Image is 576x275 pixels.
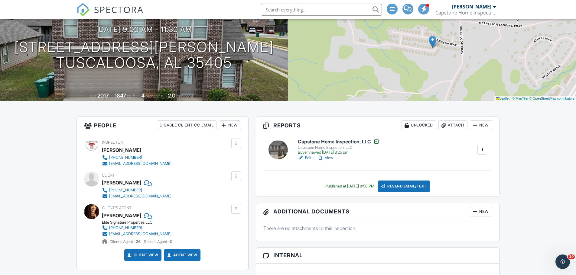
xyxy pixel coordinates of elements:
h6: Capstone Home Inspection, LLC [298,139,379,145]
span: Built [90,94,96,98]
h3: Internal [256,248,500,263]
div: [PERSON_NAME] [102,145,141,155]
div: New [219,120,241,130]
div: [EMAIL_ADDRESS][DOMAIN_NAME] [109,232,171,236]
a: © OpenStreetMap contributors [529,97,574,100]
a: [PHONE_NUMBER] [102,155,171,161]
div: [EMAIL_ADDRESS][DOMAIN_NAME] [109,194,171,199]
img: Marker [429,36,436,48]
iframe: Intercom live chat [555,254,570,269]
div: Published at [DATE] 8:58 PM [325,184,374,189]
h3: Reports [256,117,500,134]
span: Client [102,173,115,177]
h3: People [77,117,248,134]
span: Client's Agent [102,206,132,210]
div: [PHONE_NUMBER] [109,188,142,193]
div: [EMAIL_ADDRESS][DOMAIN_NAME] [109,161,171,166]
span: Seller's Agent - [144,239,172,244]
div: Attach [438,120,467,130]
span: Inspector [102,140,123,145]
a: View [317,155,333,161]
a: SPECTORA [76,8,144,21]
img: The Best Home Inspection Software - Spectora [76,3,90,16]
a: [EMAIL_ADDRESS][DOMAIN_NAME] [102,193,171,199]
div: New [470,207,492,216]
a: Edit [298,155,311,161]
span: Client's Agent - [109,239,142,244]
a: [EMAIL_ADDRESS][DOMAIN_NAME] [102,161,171,167]
a: [PERSON_NAME] [102,211,141,220]
strong: 26 [136,239,141,244]
h3: [DATE] 9:00 am - 11:30 am [96,25,192,34]
a: © MapTiler [512,97,529,100]
span: bathrooms [176,94,194,98]
div: [PERSON_NAME] [452,4,491,10]
div: 4 [141,92,145,99]
div: Resend Email/Text [378,181,430,192]
div: 2017 [97,92,109,99]
div: 1847 [115,92,126,99]
div: Buyer viewed [DATE] 8:25 pm [298,150,379,155]
div: Elite Signature Properties LLC [102,220,176,225]
div: [PHONE_NUMBER] [109,155,142,160]
a: Agent View [166,252,197,258]
span: sq. ft. [127,94,135,98]
h3: Additional Documents [256,203,500,220]
p: There are no attachments to this inspection. [263,225,492,232]
h1: [STREET_ADDRESS][PERSON_NAME] Tuscaloosa, AL 35405 [14,39,274,71]
div: Capstone Home Inspections LLC [435,10,496,16]
a: Client View [126,252,158,258]
span: | [510,97,511,100]
a: [PHONE_NUMBER] [102,187,171,193]
div: Unlocked [402,120,436,130]
div: 2.0 [168,92,175,99]
div: Capstone Home Inspection, LLC [298,145,379,150]
div: [PERSON_NAME] [102,178,141,187]
span: bedrooms [145,94,162,98]
span: SPECTORA [94,3,144,16]
input: Search everything... [261,4,382,16]
div: New [470,120,492,130]
div: [PHONE_NUMBER] [109,225,142,230]
div: Disable Client CC Email [157,120,216,130]
strong: 0 [170,239,172,244]
a: [PHONE_NUMBER] [102,225,171,231]
span: 10 [568,254,575,259]
a: Leaflet [496,97,509,100]
a: [EMAIL_ADDRESS][DOMAIN_NAME] [102,231,171,237]
a: Capstone Home Inspection, LLC Capstone Home Inspection, LLC Buyer viewed [DATE] 8:25 pm [298,139,379,155]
